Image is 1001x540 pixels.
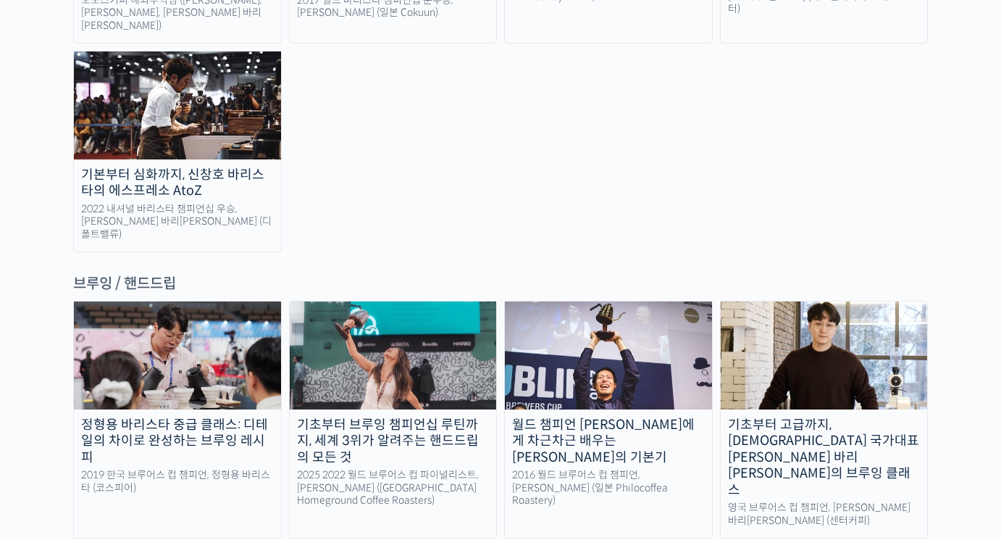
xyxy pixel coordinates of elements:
[290,302,497,409] img: from-brewing-basics-to-competition_course-thumbnail.jpg
[505,469,712,507] div: 2016 월드 브루어스 컵 챔피언, [PERSON_NAME] (일본 Philocoffea Roastery)
[504,301,713,539] a: 월드 챔피언 [PERSON_NAME]에게 차근차근 배우는 [PERSON_NAME]의 기본기 2016 월드 브루어스 컵 챔피언, [PERSON_NAME] (일본 Philocof...
[73,274,928,294] div: 브루잉 / 핸드드립
[289,301,498,539] a: 기초부터 브루잉 챔피언십 루틴까지, 세계 3위가 알려주는 핸드드립의 모든 것 2025 2022 월드 브루어스 컵 파이널리스트, [PERSON_NAME] ([GEOGRAPHIC...
[290,469,497,507] div: 2025 2022 월드 브루어스 컵 파이널리스트, [PERSON_NAME] ([GEOGRAPHIC_DATA] Homeground Coffee Roasters)
[73,301,282,539] a: 정형용 바리스타 중급 클래스: 디테일의 차이로 완성하는 브루잉 레시피 2019 한국 브루어스 컵 챔피언, 정형용 바리스타 (코스피어)
[290,417,497,466] div: 기초부터 브루잉 챔피언십 루틴까지, 세계 3위가 알려주는 핸드드립의 모든 것
[721,502,928,527] div: 영국 브루어스 컵 챔피언, [PERSON_NAME] 바리[PERSON_NAME] (센터커피)
[74,469,281,494] div: 2019 한국 브루어스 컵 챔피언, 정형용 바리스타 (코스피어)
[4,420,96,456] a: 홈
[74,167,281,199] div: 기본부터 심화까지, 신창호 바리스타의 에스프레소 AtoZ
[721,417,928,499] div: 기초부터 고급까지, [DEMOGRAPHIC_DATA] 국가대표 [PERSON_NAME] 바리[PERSON_NAME]의 브루잉 클래스
[133,442,150,454] span: 대화
[96,420,187,456] a: 대화
[721,302,928,409] img: sanghopark-thumbnail.jpg
[74,51,281,159] img: changhoshin_thumbnail2.jpeg
[73,51,282,252] a: 기본부터 심화까지, 신창호 바리스타의 에스프레소 AtoZ 2022 내셔널 바리스타 챔피언십 우승, [PERSON_NAME] 바리[PERSON_NAME] (디폴트밸류)
[74,417,281,466] div: 정형용 바리스타 중급 클래스: 디테일의 차이로 완성하는 브루잉 레시피
[74,203,281,241] div: 2022 내셔널 바리스타 챔피언십 우승, [PERSON_NAME] 바리[PERSON_NAME] (디폴트밸류)
[720,301,929,539] a: 기초부터 고급까지, [DEMOGRAPHIC_DATA] 국가대표 [PERSON_NAME] 바리[PERSON_NAME]의 브루잉 클래스 영국 브루어스 컵 챔피언, [PERSON_...
[224,441,241,453] span: 설정
[187,420,278,456] a: 설정
[505,302,712,409] img: fundamentals-of-brewing_course-thumbnail.jpeg
[46,441,54,453] span: 홈
[74,302,281,409] img: advanced-brewing_course-thumbnail.jpeg
[505,417,712,466] div: 월드 챔피언 [PERSON_NAME]에게 차근차근 배우는 [PERSON_NAME]의 기본기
